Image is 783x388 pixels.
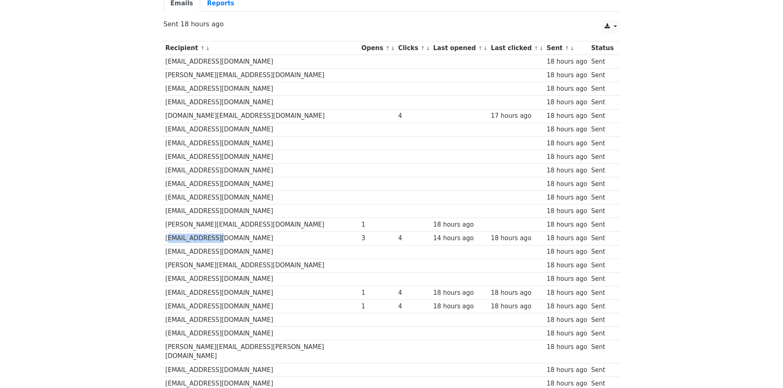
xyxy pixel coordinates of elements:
[570,45,575,51] a: ↓
[547,302,587,311] div: 18 hours ago
[164,218,360,232] td: [PERSON_NAME][EMAIL_ADDRESS][DOMAIN_NAME]
[489,41,545,55] th: Last clicked
[164,136,360,150] td: [EMAIL_ADDRESS][DOMAIN_NAME]
[491,288,543,298] div: 18 hours ago
[589,82,615,96] td: Sent
[390,45,395,51] a: ↓
[420,45,425,51] a: ↑
[164,191,360,204] td: [EMAIL_ADDRESS][DOMAIN_NAME]
[478,45,483,51] a: ↑
[433,220,487,230] div: 18 hours ago
[547,288,587,298] div: 18 hours ago
[589,340,615,363] td: Sent
[398,111,430,121] div: 4
[164,177,360,191] td: [EMAIL_ADDRESS][DOMAIN_NAME]
[483,45,488,51] a: ↓
[547,98,587,107] div: 18 hours ago
[547,261,587,270] div: 18 hours ago
[164,299,360,313] td: [EMAIL_ADDRESS][DOMAIN_NAME]
[742,349,783,388] iframe: Chat Widget
[565,45,569,51] a: ↑
[589,218,615,232] td: Sent
[396,41,431,55] th: Clicks
[547,207,587,216] div: 18 hours ago
[589,327,615,340] td: Sent
[164,163,360,177] td: [EMAIL_ADDRESS][DOMAIN_NAME]
[491,302,543,311] div: 18 hours ago
[164,69,360,82] td: [PERSON_NAME][EMAIL_ADDRESS][DOMAIN_NAME]
[164,96,360,109] td: [EMAIL_ADDRESS][DOMAIN_NAME]
[361,302,394,311] div: 1
[164,123,360,136] td: [EMAIL_ADDRESS][DOMAIN_NAME]
[433,234,487,243] div: 14 hours ago
[164,20,620,28] p: Sent 18 hours ago
[589,204,615,218] td: Sent
[547,274,587,284] div: 18 hours ago
[547,365,587,375] div: 18 hours ago
[589,41,615,55] th: Status
[589,299,615,313] td: Sent
[547,315,587,325] div: 18 hours ago
[359,41,396,55] th: Opens
[547,125,587,134] div: 18 hours ago
[398,288,430,298] div: 4
[589,150,615,163] td: Sent
[547,234,587,243] div: 18 hours ago
[361,220,394,230] div: 1
[164,245,360,259] td: [EMAIL_ADDRESS][DOMAIN_NAME]
[164,204,360,218] td: [EMAIL_ADDRESS][DOMAIN_NAME]
[589,109,615,123] td: Sent
[547,329,587,338] div: 18 hours ago
[200,45,205,51] a: ↑
[547,111,587,121] div: 18 hours ago
[164,109,360,123] td: [DOMAIN_NAME][EMAIL_ADDRESS][DOMAIN_NAME]
[545,41,589,55] th: Sent
[547,179,587,189] div: 18 hours ago
[547,139,587,148] div: 18 hours ago
[589,163,615,177] td: Sent
[431,41,489,55] th: Last opened
[361,288,394,298] div: 1
[361,234,394,243] div: 3
[426,45,430,51] a: ↓
[589,136,615,150] td: Sent
[589,123,615,136] td: Sent
[589,177,615,191] td: Sent
[547,71,587,80] div: 18 hours ago
[547,247,587,257] div: 18 hours ago
[164,232,360,245] td: [EMAIL_ADDRESS][DOMAIN_NAME]
[398,302,430,311] div: 4
[547,152,587,162] div: 18 hours ago
[164,340,360,363] td: [PERSON_NAME][EMAIL_ADDRESS][PERSON_NAME][DOMAIN_NAME]
[164,327,360,340] td: [EMAIL_ADDRESS][DOMAIN_NAME]
[589,286,615,299] td: Sent
[589,363,615,377] td: Sent
[547,220,587,230] div: 18 hours ago
[589,245,615,259] td: Sent
[164,41,360,55] th: Recipient
[164,82,360,96] td: [EMAIL_ADDRESS][DOMAIN_NAME]
[164,150,360,163] td: [EMAIL_ADDRESS][DOMAIN_NAME]
[206,45,210,51] a: ↓
[589,69,615,82] td: Sent
[164,55,360,69] td: [EMAIL_ADDRESS][DOMAIN_NAME]
[386,45,390,51] a: ↑
[742,349,783,388] div: 聊天小工具
[589,232,615,245] td: Sent
[164,363,360,377] td: [EMAIL_ADDRESS][DOMAIN_NAME]
[547,193,587,202] div: 18 hours ago
[164,313,360,326] td: [EMAIL_ADDRESS][DOMAIN_NAME]
[589,272,615,286] td: Sent
[164,272,360,286] td: [EMAIL_ADDRESS][DOMAIN_NAME]
[589,259,615,272] td: Sent
[164,286,360,299] td: [EMAIL_ADDRESS][DOMAIN_NAME]
[589,191,615,204] td: Sent
[589,313,615,326] td: Sent
[433,302,487,311] div: 18 hours ago
[491,111,543,121] div: 17 hours ago
[539,45,544,51] a: ↓
[398,234,430,243] div: 4
[534,45,538,51] a: ↑
[547,84,587,94] div: 18 hours ago
[589,55,615,69] td: Sent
